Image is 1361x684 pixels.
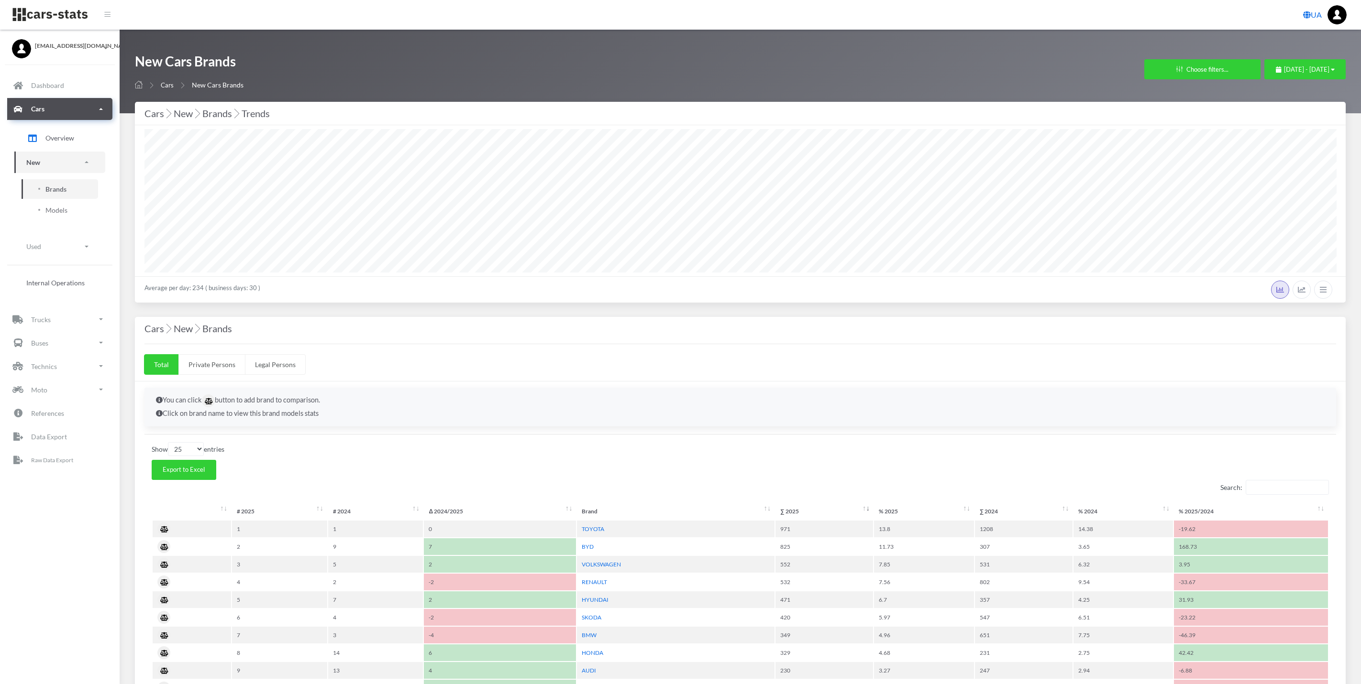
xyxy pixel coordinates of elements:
[975,662,1073,679] td: 247
[582,561,621,568] a: VOLKSWAGEN
[582,578,607,586] a: RENAULT
[582,596,609,603] a: HYUNDAI
[232,609,327,626] td: 6
[232,503,327,520] th: #&nbsp;2025: activate to sort column ascending
[775,556,873,573] td: 552
[22,179,98,199] a: Brands
[232,591,327,608] td: 5
[775,609,873,626] td: 420
[975,609,1073,626] td: 547
[1174,591,1328,608] td: 31.93
[161,81,174,89] a: Cars
[232,627,327,643] td: 7
[1174,538,1328,555] td: 168.73
[874,556,974,573] td: 7.85
[7,355,112,377] a: Technics
[874,574,974,590] td: 7.56
[1174,503,1328,520] th: %&nbsp;2025/2024: activate to sort column ascending
[424,521,576,537] td: 0
[135,276,1346,303] div: Average per day: 234 ( business days: 30 )
[22,200,98,220] a: Models
[874,644,974,661] td: 4.68
[1144,59,1261,79] button: Choose filters...
[1073,538,1173,555] td: 3.65
[1073,591,1173,608] td: 4.25
[1174,609,1328,626] td: -23.22
[232,644,327,661] td: 8
[424,556,576,573] td: 2
[975,538,1073,555] td: 307
[31,337,48,349] p: Buses
[328,662,423,679] td: 13
[7,402,112,424] a: References
[1299,5,1326,24] a: UA
[245,354,306,375] a: Legal Persons
[874,521,974,537] td: 13.8
[424,627,576,643] td: -4
[328,627,423,643] td: 3
[232,662,327,679] td: 9
[163,466,205,473] span: Export to Excel
[232,538,327,555] td: 2
[12,39,108,50] a: [EMAIL_ADDRESS][DOMAIN_NAME]
[31,314,51,326] p: Trucks
[975,521,1073,537] td: 1208
[328,503,423,520] th: #&nbsp;2024: activate to sort column ascending
[26,240,41,252] p: Used
[328,574,423,590] td: 2
[144,106,1336,121] div: Cars New Brands Trends
[582,525,604,532] a: TOYOTA
[874,662,974,679] td: 3.27
[874,609,974,626] td: 5.97
[45,205,67,215] span: Models
[232,556,327,573] td: 3
[1284,65,1329,73] span: [DATE] - [DATE]
[31,79,64,91] p: Dashboard
[874,503,974,520] th: %&nbsp;2025: activate to sort column ascending
[874,538,974,555] td: 11.73
[31,431,67,443] p: Data Export
[975,644,1073,661] td: 231
[7,75,112,97] a: Dashboard
[26,156,40,168] p: New
[152,460,216,480] button: Export to Excel
[144,321,1336,336] h4: Cars New Brands
[1073,521,1173,537] td: 14.38
[328,609,423,626] td: 4
[975,574,1073,590] td: 802
[7,332,112,354] a: Buses
[1246,480,1329,495] input: Search:
[1174,556,1328,573] td: 3.95
[1174,662,1328,679] td: -6.88
[582,614,601,621] a: SKODA
[775,503,873,520] th: ∑&nbsp;2025: activate to sort column ascending
[328,556,423,573] td: 5
[328,521,423,537] td: 1
[1073,609,1173,626] td: 6.51
[874,591,974,608] td: 6.7
[424,574,576,590] td: -2
[168,442,204,456] select: Showentries
[775,591,873,608] td: 471
[424,644,576,661] td: 6
[582,543,594,550] a: BYD
[975,627,1073,643] td: 651
[424,503,576,520] th: Δ&nbsp;2024/2025: activate to sort column ascending
[7,425,112,447] a: Data Export
[577,503,775,520] th: Brand: activate to sort column ascending
[232,574,327,590] td: 4
[582,631,597,639] a: BMW
[135,53,243,75] h1: New Cars Brands
[582,649,603,656] a: HONDA
[775,538,873,555] td: 825
[31,103,44,115] p: Cars
[1073,662,1173,679] td: 2.94
[1264,59,1346,79] button: [DATE] - [DATE]
[14,273,105,293] a: Internal Operations
[874,627,974,643] td: 4.96
[232,521,327,537] td: 1
[31,407,64,419] p: References
[424,591,576,608] td: 2
[582,667,596,674] a: AUDI
[775,574,873,590] td: 532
